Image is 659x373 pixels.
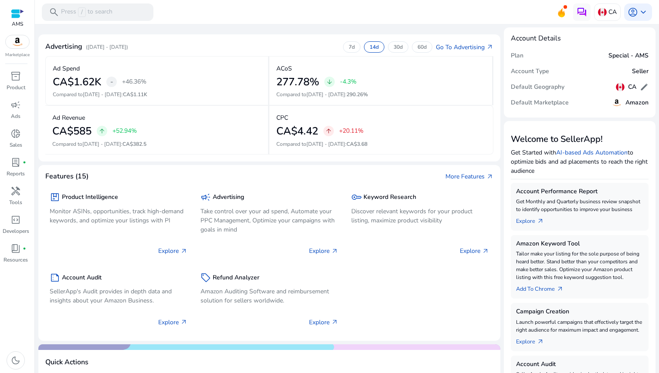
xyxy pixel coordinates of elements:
[99,128,105,134] span: arrow_upward
[486,44,493,50] span: arrow_outward
[3,227,29,235] p: Developers
[5,52,30,58] p: Marketplace
[10,186,21,196] span: handyman
[608,4,617,20] p: CA
[11,112,20,120] p: Ads
[537,218,544,225] span: arrow_outward
[50,192,60,202] span: package
[340,79,357,85] p: -4.3%
[339,128,363,134] p: +20.11%
[200,207,338,234] p: Take control over your ad spend, Automate your PPC Management, Optimize your campaigns with goals...
[50,287,187,305] p: SellerApp's Audit provides in depth data and insights about your Amazon Business.
[3,256,28,264] p: Resources
[516,240,643,248] h5: Amazon Keyword Tool
[86,43,128,51] p: ([DATE] - [DATE])
[608,52,649,60] h5: Special - AMS
[110,77,113,87] span: -
[23,247,26,250] span: fiber_manual_record
[511,68,549,75] h5: Account Type
[123,91,147,98] span: CA$1.11K
[638,7,649,17] span: keyboard_arrow_down
[349,44,355,50] p: 7d
[346,141,367,148] span: CA$3.68
[516,213,551,225] a: Explorearrow_outward
[276,140,486,148] p: Compared to :
[628,7,638,17] span: account_circle
[10,157,21,168] span: lab_profile
[516,198,643,213] p: Get Monthly and Quarterly business review snapshot to identify opportunities to improve your busi...
[632,68,649,75] h5: Seller
[445,172,493,181] a: More Featuresarrow_outward
[511,52,523,60] h5: Plan
[516,334,551,346] a: Explorearrow_outward
[306,141,345,148] span: [DATE] - [DATE]
[10,243,21,254] span: book_4
[640,83,649,91] span: edit
[625,99,649,107] h5: Amazon
[511,34,649,43] h4: Account Details
[276,64,292,73] p: ACoS
[122,141,146,148] span: CA$382.5
[325,128,332,134] span: arrow_upward
[122,79,146,85] p: +46.36%
[45,358,88,366] h4: Quick Actions
[628,84,636,91] h5: CA
[276,113,288,122] p: CPC
[6,35,29,48] img: amazon.svg
[516,250,643,281] p: Tailor make your listing for the sole purpose of being heard better. Stand better than your compe...
[50,207,187,225] p: Monitor ASINs, opportunities, track high-demand keywords, and optimize your listings with PI
[309,318,338,327] p: Explore
[61,7,112,17] p: Press to search
[7,84,25,91] p: Product
[556,148,628,157] a: AI-based Ads Automation
[516,318,643,334] p: Launch powerful campaigns that effectively target the right audience for maximum impact and engag...
[52,140,261,148] p: Compared to :
[49,7,59,17] span: search
[351,207,489,225] p: Discover relevant keywords for your product listing, maximize product visibility
[363,194,416,201] h5: Keyword Research
[309,246,338,255] p: Explore
[511,99,569,107] h5: Default Marketplace
[511,148,649,175] p: Get Started with to optimize bids and ad placements to reach the right audience
[611,97,622,108] img: amazon.svg
[10,141,22,149] p: Sales
[351,192,362,202] span: key
[23,161,26,164] span: fiber_manual_record
[486,173,493,180] span: arrow_outward
[200,192,211,202] span: campaign
[616,83,625,91] img: ca.svg
[158,246,187,255] p: Explore
[52,125,92,138] h2: CA$585
[436,43,493,52] a: Go To Advertisingarrow_outward
[537,338,544,345] span: arrow_outward
[7,170,25,178] p: Reports
[516,188,643,195] h5: Account Performance Report
[482,248,489,255] span: arrow_outward
[10,71,21,81] span: inventory_2
[516,281,571,293] a: Add To Chrome
[276,125,318,138] h2: CA$4.42
[276,76,319,88] h2: 277.78%
[53,76,101,88] h2: CA$1.62K
[346,91,368,98] span: 290.26%
[53,64,80,73] p: Ad Spend
[180,248,187,255] span: arrow_outward
[331,319,338,326] span: arrow_outward
[511,134,649,144] h3: Welcome to SellerApp!
[516,361,643,368] h5: Account Audit
[213,194,244,201] h5: Advertising
[45,172,88,181] h4: Features (15)
[158,318,187,327] p: Explore
[511,84,564,91] h5: Default Geography
[10,128,21,139] span: donut_small
[10,355,21,366] span: dark_mode
[9,198,22,206] p: Tools
[326,78,333,85] span: arrow_downward
[598,8,607,17] img: ca.svg
[10,100,21,110] span: campaign
[200,272,211,283] span: sell
[276,91,485,98] p: Compared to :
[213,274,259,282] h5: Refund Analyzer
[78,7,86,17] span: /
[10,215,21,225] span: code_blocks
